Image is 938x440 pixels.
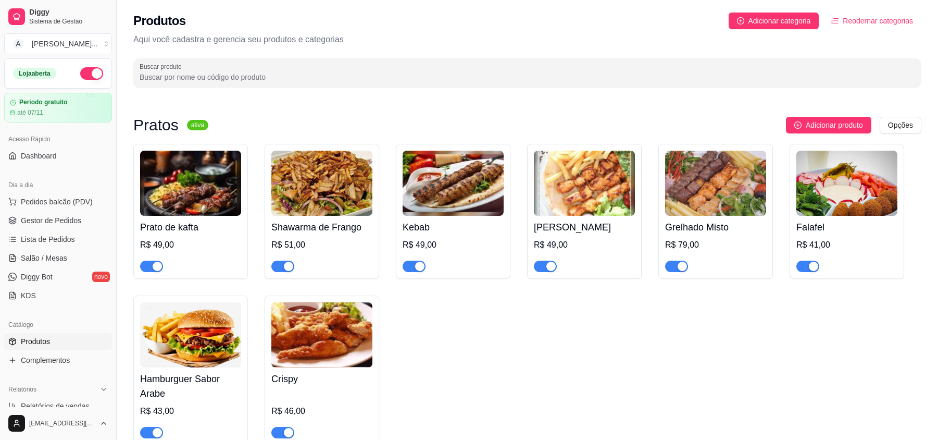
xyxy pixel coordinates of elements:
span: Reodernar categorias [843,15,913,27]
span: plus-circle [794,121,802,129]
h4: Hamburguer Sabor Arabe [140,372,241,401]
button: Pedidos balcão (PDV) [4,193,112,210]
span: Salão / Mesas [21,253,67,263]
div: R$ 49,00 [140,239,241,251]
span: Lista de Pedidos [21,234,75,245]
a: Período gratuitoaté 07/11 [4,93,112,123]
span: Relatórios de vendas [21,401,90,411]
h4: Falafel [796,220,897,235]
a: Relatórios de vendas [4,398,112,414]
label: Buscar produto [140,62,185,71]
article: até 07/11 [17,108,43,117]
img: product-image [271,302,372,368]
h4: Shawarma de Frango [271,220,372,235]
span: Gestor de Pedidos [21,215,81,226]
a: Dashboard [4,148,112,164]
sup: ativa [187,120,208,130]
span: Adicionar produto [806,119,863,131]
span: KDS [21,290,36,301]
a: Complementos [4,352,112,369]
img: product-image [665,151,766,216]
div: R$ 51,00 [271,239,372,251]
a: Produtos [4,333,112,350]
span: Pedidos balcão (PDV) [21,197,93,207]
h4: Kebab [403,220,504,235]
button: [EMAIL_ADDRESS][DOMAIN_NAME] [4,411,112,436]
span: Adicionar categoria [748,15,811,27]
span: ordered-list [831,17,839,25]
span: Dashboard [21,151,57,161]
img: product-image [534,151,635,216]
button: Adicionar produto [786,117,871,133]
button: Adicionar categoria [729,13,819,29]
button: Alterar Status [80,67,103,80]
span: plus-circle [737,17,744,25]
p: Aqui você cadastra e gerencia seu produtos e categorias [133,33,921,46]
h4: Prato de kafta [140,220,241,235]
div: R$ 41,00 [796,239,897,251]
div: R$ 46,00 [271,405,372,418]
a: Diggy Botnovo [4,268,112,285]
a: Lista de Pedidos [4,231,112,248]
button: Reodernar categorias [823,13,921,29]
img: product-image [271,151,372,216]
button: Select a team [4,33,112,54]
img: product-image [140,151,241,216]
span: Complementos [21,355,70,365]
img: product-image [403,151,504,216]
a: DiggySistema de Gestão [4,4,112,29]
div: R$ 79,00 [665,239,766,251]
a: Salão / Mesas [4,250,112,266]
h2: Produtos [133,13,186,29]
div: R$ 49,00 [403,239,504,251]
span: [EMAIL_ADDRESS][DOMAIN_NAME] [29,419,95,427]
span: A [13,39,23,49]
span: Diggy Bot [21,272,53,282]
article: Período gratuito [19,99,68,106]
div: Loja aberta [13,68,56,79]
a: KDS [4,287,112,304]
img: product-image [796,151,897,216]
h4: [PERSON_NAME] [534,220,635,235]
h4: Grelhado Misto [665,220,766,235]
div: R$ 43,00 [140,405,241,418]
span: Relatórios [8,385,36,394]
img: product-image [140,302,241,368]
h4: Crispy [271,372,372,386]
span: Sistema de Gestão [29,17,108,26]
span: Produtos [21,336,50,347]
div: Acesso Rápido [4,131,112,148]
button: Opções [880,117,921,133]
h3: Pratos [133,119,179,131]
input: Buscar produto [140,72,915,82]
div: Catálogo [4,316,112,333]
a: Gestor de Pedidos [4,212,112,229]
span: Diggy [29,8,108,17]
div: [PERSON_NAME] ... [32,39,98,49]
div: Dia a dia [4,177,112,193]
div: R$ 49,00 [534,239,635,251]
span: Opções [888,119,913,131]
